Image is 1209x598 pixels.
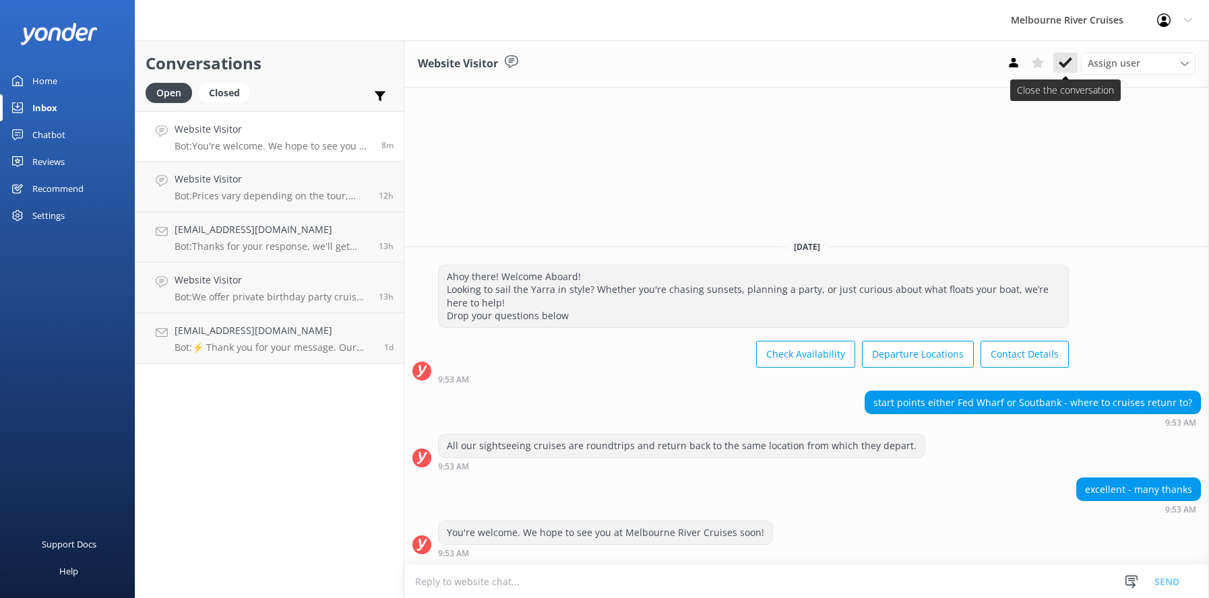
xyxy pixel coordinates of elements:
h4: Website Visitor [175,172,369,187]
button: Departure Locations [862,341,974,368]
div: Sep 03 2025 09:53am (UTC +10:00) Australia/Sydney [438,374,1069,384]
div: Recommend [32,175,84,202]
p: Bot: You're welcome. We hope to see you at Melbourne River Cruises soon! [175,140,371,152]
h4: Website Visitor [175,122,371,137]
div: You're welcome. We hope to see you at Melbourne River Cruises soon! [439,521,772,544]
div: Ahoy there! Welcome Aboard! Looking to sail the Yarra in style? Whether you're chasing sunsets, p... [439,265,1068,327]
h4: [EMAIL_ADDRESS][DOMAIN_NAME] [175,323,374,338]
span: Sep 02 2025 08:54pm (UTC +10:00) Australia/Sydney [379,240,394,252]
strong: 9:53 AM [438,550,469,558]
a: Website VisitorBot:Prices vary depending on the tour, season, group size, and fare type. For the ... [135,162,404,212]
div: Support Docs [42,531,96,558]
div: Sep 03 2025 09:53am (UTC +10:00) Australia/Sydney [438,548,773,558]
strong: 9:53 AM [1165,506,1196,514]
span: Assign user [1088,56,1140,71]
p: Bot: Thanks for your response, we'll get back to you as soon as we can during opening hours. [175,240,369,253]
div: Closed [199,83,250,103]
span: Sep 01 2025 12:42pm (UTC +10:00) Australia/Sydney [384,341,394,353]
h4: Website Visitor [175,273,369,288]
div: Chatbot [32,121,65,148]
a: Open [146,85,199,100]
a: Website VisitorBot:You're welcome. We hope to see you at Melbourne River Cruises soon!8m [135,111,404,162]
div: Home [32,67,57,94]
span: [DATE] [786,241,828,253]
div: Open [146,83,192,103]
a: Closed [199,85,257,100]
p: Bot: Prices vary depending on the tour, season, group size, and fare type. For the most up-to-dat... [175,190,369,202]
a: Website VisitorBot:We offer private birthday party cruises for all ages, including 16th birthdays... [135,263,404,313]
span: Sep 02 2025 09:38pm (UTC +10:00) Australia/Sydney [379,190,394,201]
h2: Conversations [146,51,394,76]
div: Sep 03 2025 09:53am (UTC +10:00) Australia/Sydney [865,418,1201,427]
strong: 9:53 AM [438,376,469,384]
p: Bot: We offer private birthday party cruises for all ages, including 16th birthdays. Celebrate on... [175,291,369,303]
h4: [EMAIL_ADDRESS][DOMAIN_NAME] [175,222,369,237]
img: yonder-white-logo.png [20,23,98,45]
div: Help [59,558,78,585]
div: Assign User [1081,53,1196,74]
a: [EMAIL_ADDRESS][DOMAIN_NAME]Bot:⚡ Thank you for your message. Our office hours are Mon - Fri 9.30... [135,313,404,364]
div: Inbox [32,94,57,121]
span: Sep 03 2025 09:53am (UTC +10:00) Australia/Sydney [381,139,394,151]
h3: Website Visitor [418,55,498,73]
strong: 9:53 AM [1165,419,1196,427]
button: Contact Details [981,341,1069,368]
strong: 9:53 AM [438,463,469,471]
div: Sep 03 2025 09:53am (UTC +10:00) Australia/Sydney [438,461,925,471]
div: Reviews [32,148,65,175]
div: excellent - many thanks [1077,478,1200,501]
div: Sep 03 2025 09:53am (UTC +10:00) Australia/Sydney [1076,504,1201,514]
button: Check Availability [756,341,855,368]
div: start points either Fed Wharf or Soutbank - where to cruises retunr to? [865,391,1200,414]
div: All our sightseeing cruises are roundtrips and return back to the same location from which they d... [439,434,925,457]
p: Bot: ⚡ Thank you for your message. Our office hours are Mon - Fri 9.30am - 5pm. We'll get back to... [175,341,374,354]
a: [EMAIL_ADDRESS][DOMAIN_NAME]Bot:Thanks for your response, we'll get back to you as soon as we can... [135,212,404,263]
span: Sep 02 2025 08:06pm (UTC +10:00) Australia/Sydney [379,291,394,302]
div: Settings [32,202,65,229]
